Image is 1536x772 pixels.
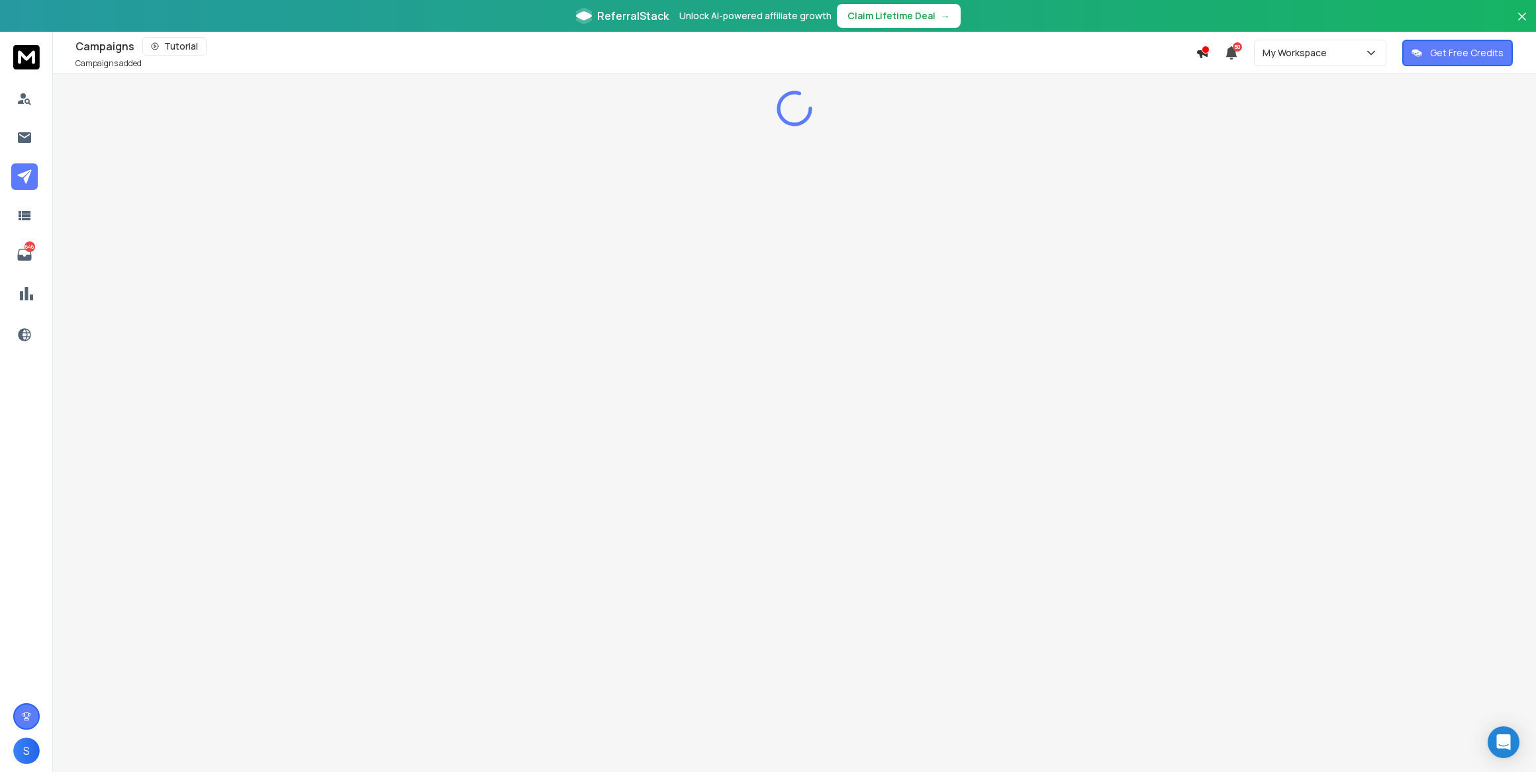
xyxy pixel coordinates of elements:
button: Close banner [1513,8,1531,40]
p: My Workspace [1263,46,1332,60]
a: 646 [11,241,38,268]
button: Claim Lifetime Deal→ [837,4,961,28]
p: Campaigns added [75,58,142,69]
p: Get Free Credits [1430,46,1504,60]
div: Open Intercom Messenger [1488,726,1519,758]
button: S [13,738,40,764]
div: Campaigns [75,37,1196,56]
span: → [941,9,950,22]
p: 646 [24,241,35,252]
span: 50 [1233,42,1242,52]
span: ReferralStack [597,8,669,24]
button: Get Free Credits [1402,40,1513,66]
p: Unlock AI-powered affiliate growth [679,9,832,22]
button: Tutorial [142,37,207,56]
